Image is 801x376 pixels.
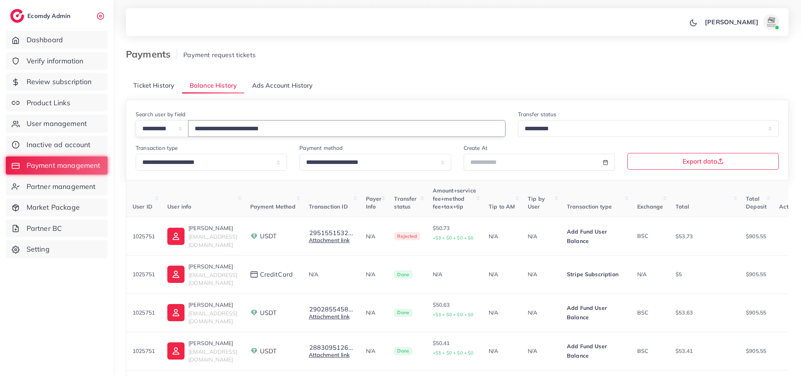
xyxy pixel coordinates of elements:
[528,346,554,356] p: N/A
[746,308,767,317] p: $905.55
[637,309,663,317] div: BSC
[567,303,625,322] p: Add Fund User Balance
[746,346,767,356] p: $905.55
[133,308,155,317] p: 1025751
[464,144,487,152] label: Create At
[489,203,515,210] span: Tip to AM
[27,56,84,66] span: Verify information
[27,12,72,20] h2: Ecomdy Admin
[6,240,108,258] a: Setting
[701,14,782,30] a: [PERSON_NAME]avatar
[136,110,185,118] label: Search user by field
[676,308,733,317] p: $53.63
[167,266,185,283] img: ic-user-info.36bf1079.svg
[433,300,476,319] p: $50.63
[489,232,515,241] p: N/A
[6,157,108,175] a: Payment management
[260,270,293,279] span: creditCard
[6,31,108,49] a: Dashboard
[250,271,258,278] img: payment
[27,182,96,192] span: Partner management
[133,346,155,356] p: 1025751
[188,338,237,348] p: [PERSON_NAME]
[252,81,313,90] span: Ads Account History
[433,235,474,241] small: +$3 + $0 + $0 + $0
[366,346,382,356] p: N/A
[779,203,799,210] span: Actions
[309,306,353,313] button: 2902855458...
[250,203,296,210] span: Payment Method
[637,347,663,355] div: BSC
[133,270,155,279] p: 1025751
[188,223,237,233] p: [PERSON_NAME]
[705,17,758,27] p: [PERSON_NAME]
[366,308,382,317] p: N/A
[637,271,647,278] span: N/A
[27,119,87,129] span: User management
[676,232,733,241] p: $53.73
[167,304,185,321] img: ic-user-info.36bf1079.svg
[489,308,515,317] p: N/A
[567,227,625,246] p: Add Fund User Balance
[309,351,349,358] a: Attachment link
[10,9,24,23] img: logo
[567,270,625,279] p: Stripe Subscription
[299,144,342,152] label: Payment method
[676,203,689,210] span: Total
[518,110,556,118] label: Transfer status
[637,232,663,240] div: BSC
[394,232,420,241] span: Rejected
[188,272,237,286] span: [EMAIL_ADDRESS][DOMAIN_NAME]
[126,49,177,60] h3: Payments
[567,342,625,360] p: Add Fund User Balance
[10,9,72,23] a: logoEcomdy Admin
[366,232,382,241] p: N/A
[746,270,767,279] p: $905.55
[309,203,348,210] span: Transaction ID
[27,77,92,87] span: Review subscription
[309,344,353,351] button: 2883095126...
[433,338,476,358] p: $50.41
[188,310,237,325] span: [EMAIL_ADDRESS][DOMAIN_NAME]
[746,232,767,241] p: $905.55
[133,203,152,210] span: User ID
[366,195,382,210] span: Payer Info
[136,144,178,152] label: Transaction type
[6,52,108,70] a: Verify information
[366,270,382,279] p: N/A
[27,202,80,212] span: Market Package
[746,195,767,210] span: Total Deposit
[167,203,191,210] span: User info
[433,312,474,317] small: +$3 + $0 + $0 + $0
[188,233,237,248] span: [EMAIL_ADDRESS][DOMAIN_NAME]
[394,270,412,279] span: Done
[6,219,108,237] a: Partner BC
[528,308,554,317] p: N/A
[433,350,474,356] small: +$3 + $0 + $0 + $0
[528,270,554,279] p: N/A
[27,98,70,108] span: Product Links
[683,158,724,164] span: Export data
[489,346,515,356] p: N/A
[567,203,612,210] span: Transaction type
[260,347,277,356] span: USDT
[133,232,155,241] p: 1025751
[250,309,258,317] img: payment
[190,81,237,90] span: Balance History
[433,223,476,243] p: $50.73
[133,81,174,90] span: Ticket History
[433,187,476,210] span: Amount+service fee+method fee+tax+tip
[433,270,476,278] div: N/A
[528,195,545,210] span: Tip by User
[27,244,50,254] span: Setting
[637,203,663,210] span: Exchange
[27,160,100,171] span: Payment management
[309,237,349,244] a: Attachment link
[394,195,417,210] span: Transfer status
[676,271,682,278] span: $5
[260,308,277,317] span: USDT
[188,262,237,271] p: [PERSON_NAME]
[6,94,108,112] a: Product Links
[489,270,515,279] p: N/A
[27,35,63,45] span: Dashboard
